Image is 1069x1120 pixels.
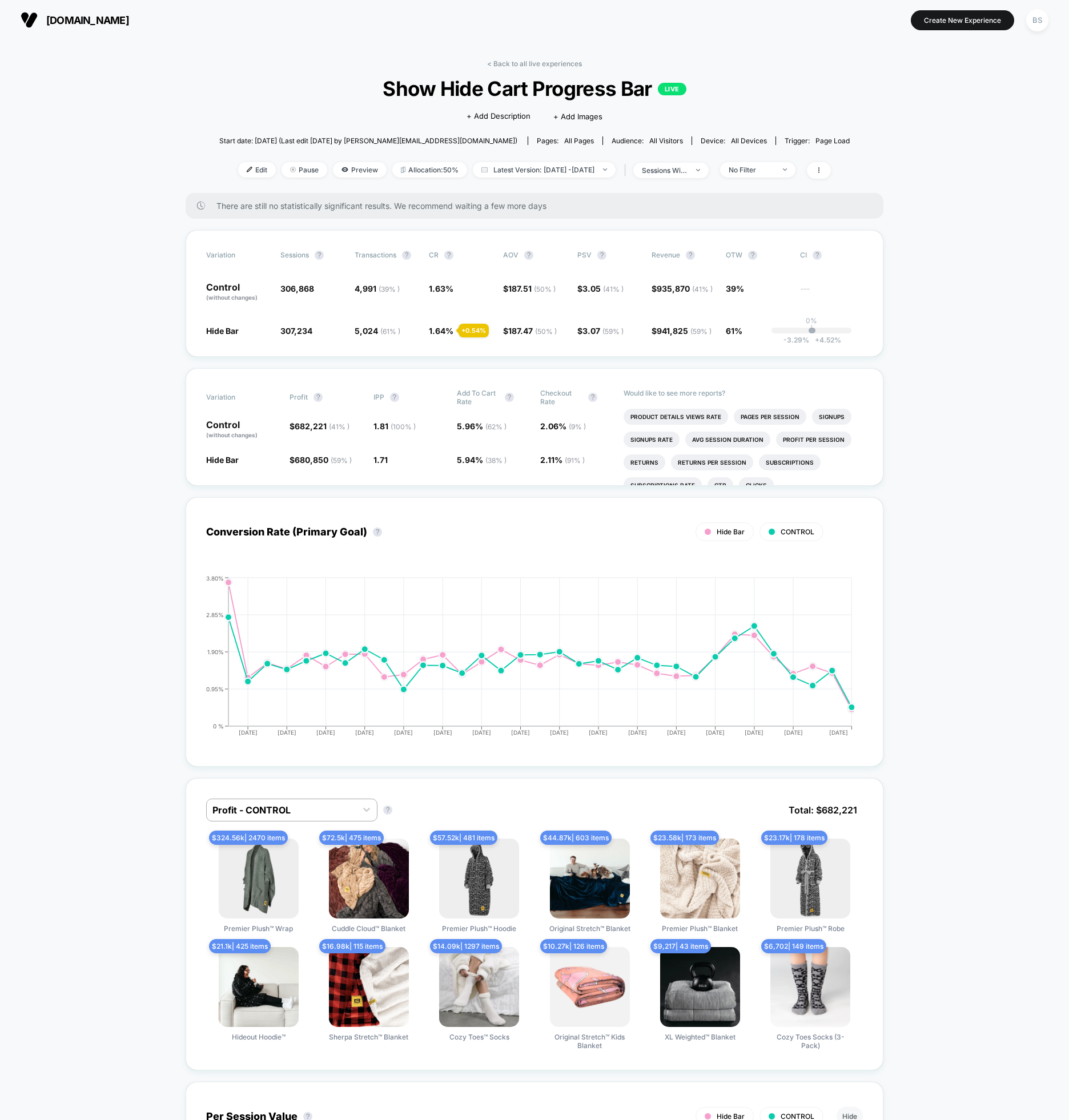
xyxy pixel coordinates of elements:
span: $ 6,702 | 149 items [761,939,826,953]
img: end [783,168,787,171]
div: + 0.54 % [459,324,489,337]
span: Premier Plush™ Blanket [662,924,738,933]
span: --- [800,285,863,302]
span: $ 72.5k | 475 items [319,831,384,845]
span: Start date: [DATE] (Last edit [DATE] by [PERSON_NAME][EMAIL_ADDRESS][DOMAIN_NAME]) [219,136,517,145]
tspan: 3.80% [206,574,224,581]
tspan: [DATE] [356,729,375,736]
span: There are still no statistically significant results. We recommend waiting a few more days [216,201,861,211]
p: 0% [806,316,817,325]
span: $ 57.52k | 481 items [430,831,497,845]
img: Hideout Hoodie™ [219,947,299,1027]
span: ( 100 % ) [391,422,416,431]
div: Audience: [612,136,683,145]
span: all pages [564,136,594,145]
span: Allocation: 50% [392,162,467,178]
tspan: [DATE] [472,729,491,736]
span: $ 23.58k | 173 items [650,831,719,845]
span: IPP [373,393,384,401]
button: ? [505,393,514,402]
span: Device: [692,136,775,145]
span: $ [577,284,624,293]
span: 1.64 % [429,326,453,336]
li: Product Details Views Rate [624,409,728,425]
img: Premier Plush™ Hoodie [439,839,519,918]
span: 61% [726,326,742,336]
span: Variation [206,389,269,406]
span: XL Weighted™ Blanket [665,1033,736,1041]
tspan: [DATE] [316,729,335,736]
span: 3.07 [582,326,624,336]
span: ( 59 % ) [331,456,352,465]
img: end [603,168,607,171]
span: $ 44.87k | 603 items [540,831,612,845]
button: BS [1023,9,1052,32]
span: $ [503,326,557,336]
img: Premier Plush™ Blanket [660,839,740,918]
li: Signups [812,409,851,425]
span: ( 38 % ) [485,456,507,465]
tspan: [DATE] [745,729,764,736]
span: 306,868 [280,284,314,293]
div: BS [1026,9,1048,31]
span: ( 91 % ) [565,456,585,465]
span: Show Hide Cart Progress Bar [251,76,818,100]
tspan: 0 % [213,722,224,729]
li: Pages Per Session [734,409,806,425]
span: Profit [290,393,308,401]
button: ? [390,393,399,402]
span: $ 324.56k | 2470 items [209,831,288,845]
p: Control [206,283,269,302]
span: 1.81 [373,421,416,431]
div: CONVERSION_RATE [195,575,851,746]
span: AOV [503,251,519,259]
span: 682,221 [295,421,349,431]
img: Cozy Toes Socks (3-Pack) [770,947,850,1027]
tspan: [DATE] [511,729,530,736]
button: ? [402,251,411,260]
p: LIVE [658,83,686,95]
span: (without changes) [206,432,258,438]
span: -3.29 % [783,336,809,344]
span: 4.52 % [809,336,841,344]
div: sessions with impression [642,166,688,175]
button: [DOMAIN_NAME] [17,11,132,29]
span: Pause [282,162,327,178]
li: Profit Per Session [776,432,851,448]
span: ( 41 % ) [603,285,624,293]
img: XL Weighted™ Blanket [660,947,740,1027]
span: 680,850 [295,455,352,465]
span: 5.96 % [457,421,507,431]
span: $ [290,455,352,465]
span: 4,991 [355,284,400,293]
span: ( 41 % ) [692,285,713,293]
tspan: [DATE] [706,729,725,736]
li: Avg Session Duration [685,432,770,448]
span: ( 9 % ) [569,422,586,431]
span: + Add Images [553,112,602,121]
span: CR [429,251,439,259]
span: Total: $ 682,221 [783,799,863,821]
span: 307,234 [280,326,312,336]
span: All Visitors [649,136,683,145]
img: Sherpa Stretch™ Blanket [329,947,409,1027]
tspan: [DATE] [628,729,647,736]
span: + [815,336,819,344]
span: (without changes) [206,294,258,301]
span: + Add Description [467,111,531,122]
span: ( 62 % ) [485,422,507,431]
span: PSV [577,251,592,259]
span: 3.05 [582,284,624,293]
span: Premier Plush™ Hoodie [442,924,516,933]
span: Premier Plush™ Wrap [224,924,293,933]
span: ( 59 % ) [690,327,712,336]
span: Variation [206,251,269,260]
span: $ 14.09k | 1297 items [430,939,502,953]
img: end [696,169,700,171]
a: < Back to all live experiences [487,59,582,68]
span: 2.06 % [540,421,586,431]
span: ( 50 % ) [535,327,557,336]
button: Create New Experience [911,10,1014,30]
img: Original Stretch™ Blanket [550,839,630,918]
img: rebalance [401,167,405,173]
